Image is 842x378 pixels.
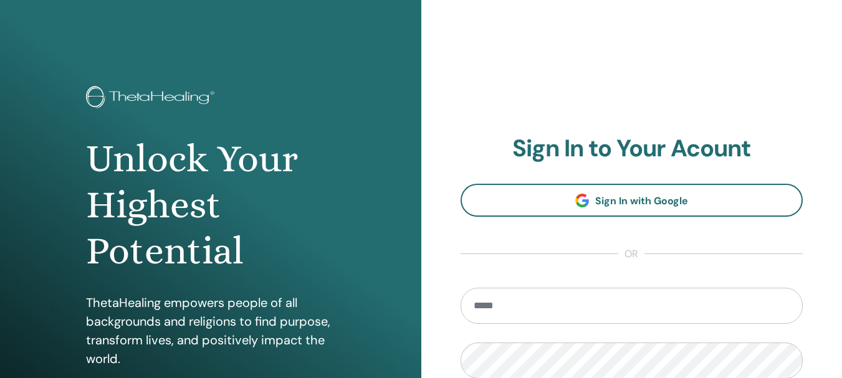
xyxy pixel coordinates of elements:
h2: Sign In to Your Acount [461,135,803,163]
p: ThetaHealing empowers people of all backgrounds and religions to find purpose, transform lives, a... [86,293,335,368]
span: Sign In with Google [595,194,688,207]
span: or [618,247,644,262]
a: Sign In with Google [461,184,803,217]
h1: Unlock Your Highest Potential [86,136,335,275]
